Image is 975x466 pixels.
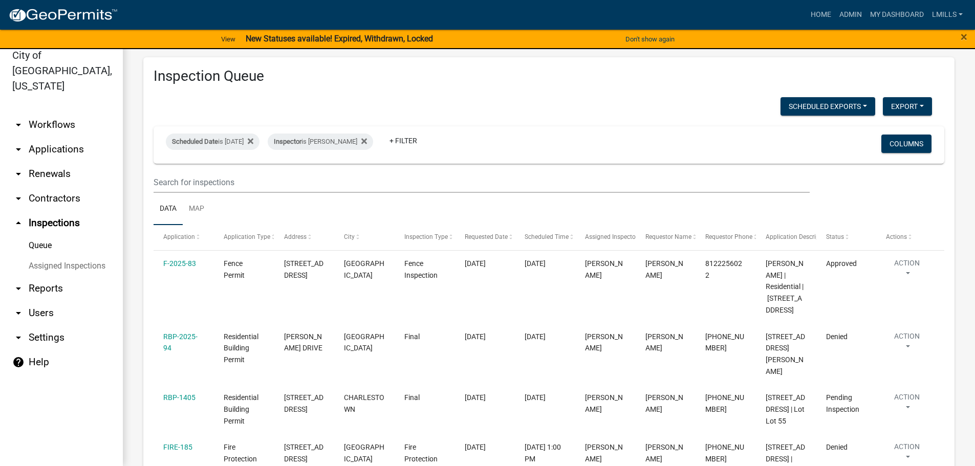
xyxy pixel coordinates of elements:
[585,259,623,279] span: Mike Kruer
[585,443,623,463] span: Mike Kruer
[585,393,623,413] span: Mike Kruer
[585,332,623,352] span: Mike Kruer
[344,393,384,413] span: CHARLESTOWN
[883,97,932,116] button: Export
[224,259,245,279] span: Fence Permit
[154,172,810,193] input: Search for inspections
[515,225,575,250] datatable-header-cell: Scheduled Time
[404,332,420,341] span: Final
[404,393,420,402] span: Final
[404,259,438,279] span: Fence Inspection
[404,233,448,240] span: Inspection Type
[645,443,683,463] span: CAMERON
[826,233,844,240] span: Status
[826,332,848,341] span: Denied
[465,443,486,451] span: 08/21/2025
[395,225,455,250] datatable-header-cell: Inspection Type
[344,443,384,463] span: JEFFERSONVILLE
[886,258,928,283] button: Action
[585,233,638,240] span: Assigned Inspector
[705,443,744,463] span: 812-989-6355
[12,143,25,156] i: arrow_drop_down
[284,443,323,463] span: 4501 TOWN CENTER BOULEVARD
[12,217,25,229] i: arrow_drop_up
[163,393,196,402] a: RBP-1405
[12,192,25,205] i: arrow_drop_down
[525,392,565,404] div: [DATE]
[645,233,691,240] span: Requestor Name
[12,282,25,295] i: arrow_drop_down
[217,31,240,48] a: View
[961,30,967,44] span: ×
[826,443,848,451] span: Denied
[465,259,486,268] span: 07/03/2025
[766,332,805,375] span: 3513 Laura Drive | Lot 48
[274,138,301,145] span: Inspector
[12,307,25,319] i: arrow_drop_down
[876,225,937,250] datatable-header-cell: Actions
[166,134,259,150] div: is [DATE]
[886,392,928,417] button: Action
[881,135,931,153] button: Columns
[163,443,192,451] a: FIRE-185
[807,5,835,25] a: Home
[961,31,967,43] button: Close
[246,34,433,43] strong: New Statuses available! Expired, Withdrawn, Locked
[154,68,944,85] h3: Inspection Queue
[274,225,334,250] datatable-header-cell: Address
[525,441,565,465] div: [DATE] 1:00 PM
[163,259,196,268] a: F-2025-83
[381,131,425,150] a: + Filter
[886,331,928,357] button: Action
[465,393,486,402] span: 08/21/2025
[454,225,515,250] datatable-header-cell: Requested Date
[928,5,967,25] a: lmills
[826,393,859,413] span: Pending Inspection
[636,225,696,250] datatable-header-cell: Requestor Name
[696,225,756,250] datatable-header-cell: Requestor Phone
[575,225,636,250] datatable-header-cell: Assigned Inspector
[826,259,857,268] span: Approved
[525,233,569,240] span: Scheduled Time
[154,225,214,250] datatable-header-cell: Application
[268,134,373,150] div: is [PERSON_NAME]
[766,393,805,425] span: 6319 HORIZON WAY CHARLESTOWN, IN 47111 | Lot Lot 55
[284,233,307,240] span: Address
[163,233,195,240] span: Application
[756,225,816,250] datatable-header-cell: Application Description
[12,119,25,131] i: arrow_drop_down
[816,225,877,250] datatable-header-cell: Status
[465,332,486,341] span: 07/31/2025
[172,138,218,145] span: Scheduled Date
[284,259,323,279] span: 1814 Larkspur Drive North
[12,331,25,344] i: arrow_drop_down
[766,233,830,240] span: Application Description
[224,393,258,425] span: Residential Building Permit
[344,332,384,352] span: JEFFERSONVILLE
[645,393,683,413] span: Chris Robertson
[705,259,742,279] span: 8122256022
[705,233,752,240] span: Requestor Phone
[12,168,25,180] i: arrow_drop_down
[344,233,355,240] span: City
[163,332,198,352] a: RBP-2025-94
[621,31,679,48] button: Don't show again
[154,193,183,226] a: Data
[705,332,744,352] span: 502-755-1882
[284,332,322,352] span: LAURA DRIVE
[465,233,508,240] span: Requested Date
[224,233,270,240] span: Application Type
[705,393,744,413] span: 812-820-1832
[835,5,866,25] a: Admin
[781,97,875,116] button: Scheduled Exports
[12,356,25,368] i: help
[766,259,804,314] span: Eder moran | Residential | 1814 larkspur dr, Jeffersonville IN 47130
[284,393,323,413] span: 6319 HORIZON WAY
[224,332,258,364] span: Residential Building Permit
[334,225,395,250] datatable-header-cell: City
[525,331,565,343] div: [DATE]
[525,258,565,270] div: [DATE]
[344,259,384,279] span: Jeffersonville
[183,193,210,226] a: Map
[214,225,274,250] datatable-header-cell: Application Type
